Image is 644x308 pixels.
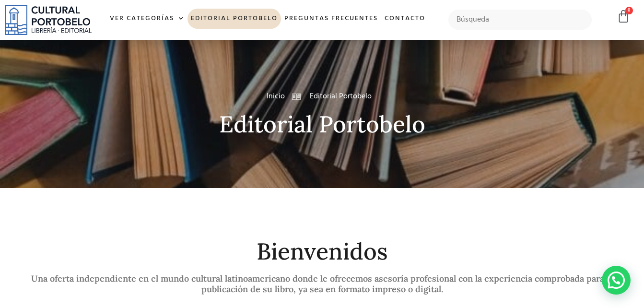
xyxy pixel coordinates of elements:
a: Inicio [267,91,285,102]
input: Búsqueda [448,10,592,30]
h2: Una oferta independiente en el mundo cultural latinoamericano donde le ofrecemos asesoría profesi... [20,273,624,294]
span: Editorial Portobelo [307,91,372,102]
span: 0 [625,7,633,14]
a: Preguntas frecuentes [281,9,381,29]
a: Contacto [381,9,429,29]
h2: Editorial Portobelo [20,112,624,137]
a: 0 [617,10,630,24]
a: Editorial Portobelo [187,9,281,29]
a: Ver Categorías [106,9,187,29]
h2: Bienvenidos [20,239,624,264]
